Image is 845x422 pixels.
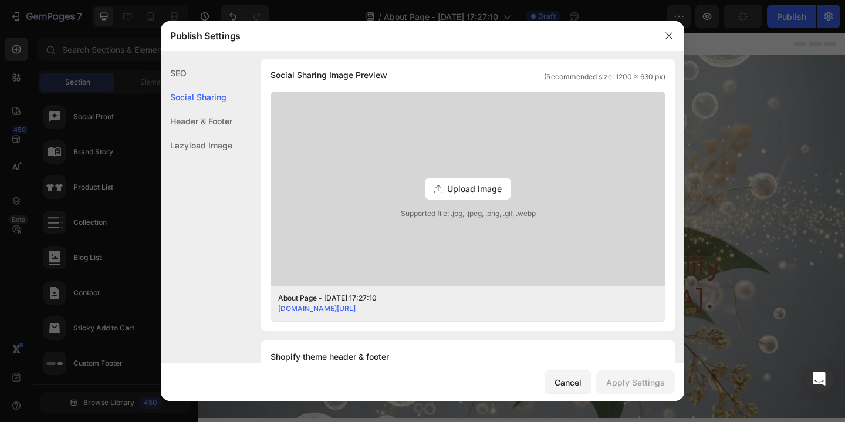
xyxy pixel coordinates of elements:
[271,350,665,364] div: Shopify theme header & footer
[544,72,665,82] span: (Recommended size: 1200 x 630 px)
[134,163,570,309] h2: Where Bio Science Meets Timeless Beauty A solution to enhance your quality of life through [MEDIC...
[278,304,356,313] a: [DOMAIN_NAME][URL]
[271,208,665,219] span: Supported file: .jpg, .jpeg, .png, .gif, .webp
[596,370,675,394] button: Apply Settings
[271,68,387,82] span: Social Sharing Image Preview
[447,183,502,195] span: Upload Image
[545,370,591,394] button: Cancel
[135,136,569,155] p: About Us
[805,364,833,393] div: Open Intercom Messenger
[161,109,232,133] div: Header & Footer
[161,61,232,85] div: SEO
[555,376,582,389] div: Cancel
[606,376,665,389] div: Apply Settings
[161,21,654,51] div: Publish Settings
[161,85,232,109] div: Social Sharing
[161,133,232,157] div: Lazyload Image
[278,293,640,303] div: About Page - [DATE] 17:27:10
